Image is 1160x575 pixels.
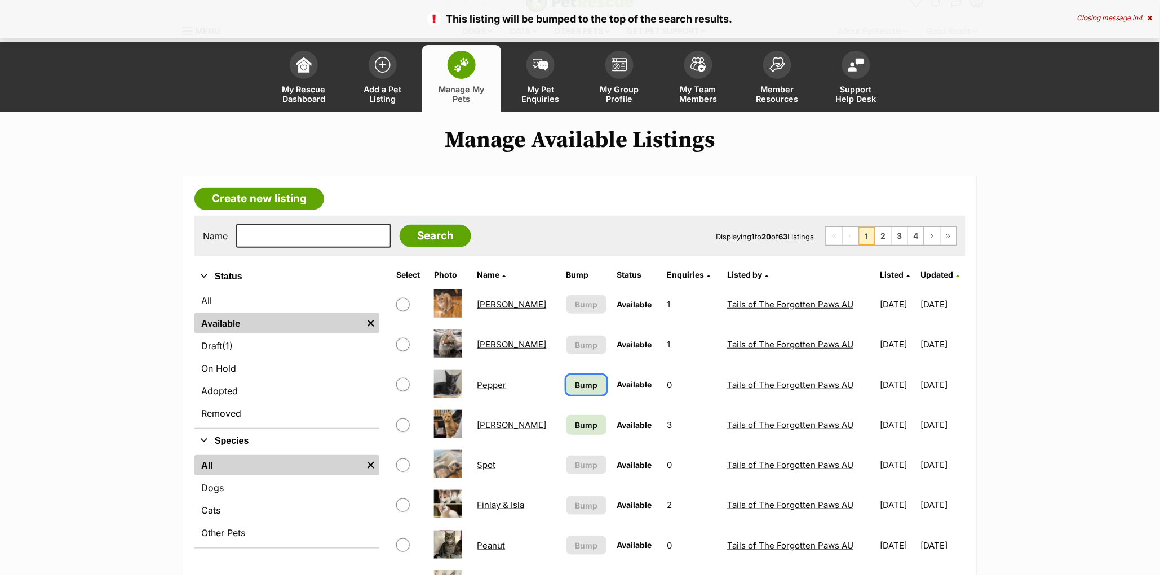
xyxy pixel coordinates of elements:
[920,526,964,565] td: [DATE]
[566,375,607,395] a: Bump
[575,500,598,511] span: Bump
[876,405,920,444] td: [DATE]
[194,269,379,284] button: Status
[663,365,721,404] td: 0
[727,540,853,551] a: Tails of The Forgotten Paws AU
[362,455,379,475] a: Remove filter
[941,227,957,245] a: Last page
[663,405,721,444] td: 3
[501,45,580,112] a: My Pet Enquiries
[1077,14,1153,22] div: Closing message in
[727,299,853,310] a: Tails of The Forgotten Paws AU
[1139,14,1143,22] span: 4
[594,84,645,104] span: My Group Profile
[920,365,964,404] td: [DATE]
[194,478,379,498] a: Dogs
[477,339,547,350] a: [PERSON_NAME]
[515,84,566,104] span: My Pet Enquiries
[575,459,598,471] span: Bump
[477,380,507,390] a: Pepper
[908,227,924,245] a: Page 4
[727,339,853,350] a: Tails of The Forgotten Paws AU
[477,540,506,551] a: Peanut
[875,227,891,245] a: Page 2
[343,45,422,112] a: Add a Pet Listing
[477,299,547,310] a: [PERSON_NAME]
[727,460,853,470] a: Tails of The Forgotten Paws AU
[659,45,738,112] a: My Team Members
[375,57,391,73] img: add-pet-listing-icon-0afa8454b4691262ce3f59096e99ab1cd57d4a30225e0717b998d2c9b9846f56.svg
[422,45,501,112] a: Manage My Pets
[920,405,964,444] td: [DATE]
[580,45,659,112] a: My Group Profile
[880,270,910,279] a: Listed
[727,380,853,390] a: Tails of The Forgotten Paws AU
[194,453,379,547] div: Species
[562,266,612,284] th: Bump
[716,232,814,241] span: Displaying to of Listings
[617,500,652,510] span: Available
[575,419,598,431] span: Bump
[738,45,817,112] a: Member Resources
[566,295,607,314] button: Bump
[194,358,379,378] a: On Hold
[566,496,607,515] button: Bump
[663,325,721,364] td: 1
[826,227,842,245] span: First page
[920,445,964,484] td: [DATE]
[690,57,706,72] img: team-members-icon-5396bd8760b3fe7c0b43da4ab00e1e3bb1a5d9ba89233759b79545d2d3fc5d0d.svg
[876,285,920,324] td: [DATE]
[762,232,772,241] strong: 20
[477,270,506,279] a: Name
[566,336,607,354] button: Bump
[264,45,343,112] a: My Rescue Dashboard
[843,227,858,245] span: Previous page
[392,266,428,284] th: Select
[362,313,379,333] a: Remove filter
[575,339,598,351] span: Bump
[477,500,525,510] a: Finlay & Isla
[400,225,471,247] input: Search
[194,434,379,448] button: Species
[663,285,721,324] td: 1
[617,460,652,470] span: Available
[434,531,462,559] img: Peanut
[575,540,598,551] span: Bump
[454,57,470,72] img: manage-my-pets-icon-02211641906a0b7f246fdf0571729dbe1e7629f14944591b6c1af311fb30b64b.svg
[876,526,920,565] td: [DATE]
[920,270,953,279] span: Updated
[194,313,362,333] a: Available
[826,226,957,246] nav: Pagination
[575,298,598,310] span: Bump
[194,455,362,475] a: All
[566,415,607,435] a: Bump
[575,379,598,391] span: Bump
[920,285,964,324] td: [DATE]
[617,340,652,349] span: Available
[752,232,755,241] strong: 1
[876,365,920,404] td: [DATE]
[11,11,1149,26] p: This listing will be bumped to the top of the search results.
[566,456,607,474] button: Bump
[663,485,721,524] td: 2
[667,270,711,279] a: Enquiries
[859,227,875,245] span: Page 1
[477,420,547,430] a: [PERSON_NAME]
[203,231,228,241] label: Name
[663,445,721,484] td: 0
[920,485,964,524] td: [DATE]
[222,339,233,353] span: (1)
[880,270,904,279] span: Listed
[296,57,312,73] img: dashboard-icon-eb2f2d2d3e046f16d808141f083e7271f6b2e854fb5c12c21221c1fb7104beca.svg
[876,445,920,484] td: [DATE]
[876,325,920,364] td: [DATE]
[727,420,853,430] a: Tails of The Forgotten Paws AU
[566,536,607,555] button: Bump
[673,84,724,104] span: My Team Members
[727,500,853,510] a: Tails of The Forgotten Paws AU
[194,381,379,401] a: Adopted
[357,84,408,104] span: Add a Pet Listing
[436,84,487,104] span: Manage My Pets
[727,270,768,279] a: Listed by
[779,232,788,241] strong: 63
